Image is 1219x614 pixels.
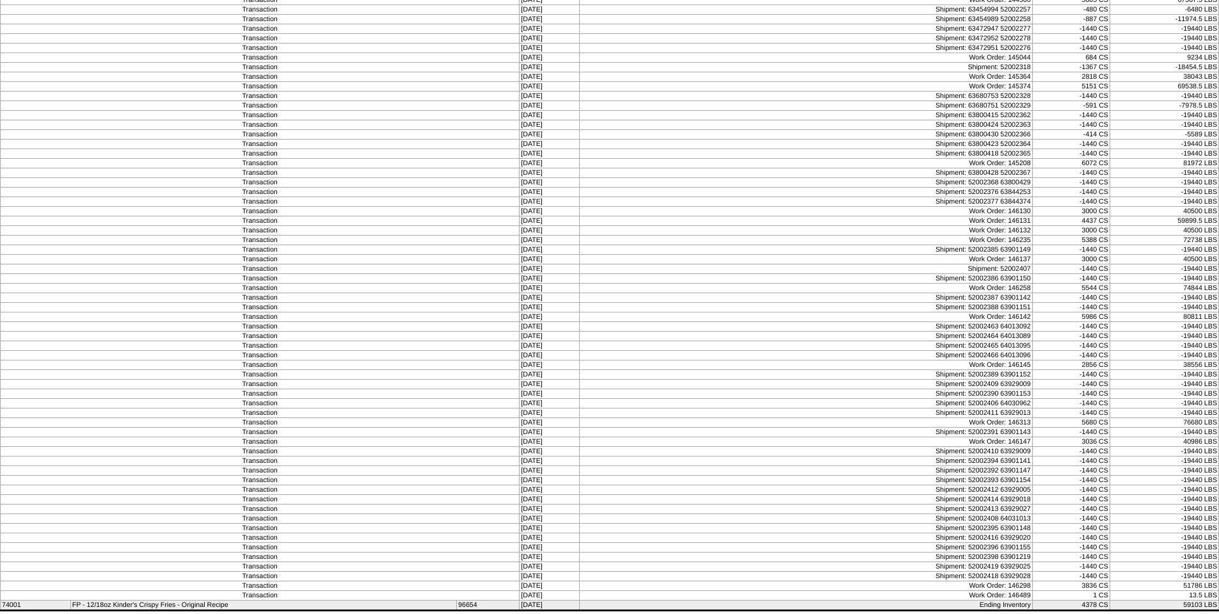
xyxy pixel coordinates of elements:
td: Transaction [1,149,520,159]
td: -19440 LBS [1110,264,1218,274]
td: -1440 CS [1032,505,1110,514]
td: 3000 CS [1032,207,1110,216]
td: [DATE] [520,553,579,562]
td: Transaction [1,92,520,101]
td: [DATE] [520,293,579,303]
td: -19440 LBS [1110,44,1218,53]
td: Shipment: 52002395 63901148 [579,524,1032,533]
td: -1440 CS [1032,543,1110,553]
td: [DATE] [520,34,579,44]
td: Shipment: 63454994 52002257 [579,5,1032,15]
td: 76680 LBS [1110,418,1218,428]
td: [DATE] [520,207,579,216]
td: -1440 CS [1032,341,1110,351]
td: Transaction [1,553,520,562]
td: Shipment: 52002465 64013095 [579,341,1032,351]
td: [DATE] [520,312,579,322]
td: 38043 LBS [1110,72,1218,82]
td: Work Order: 146313 [579,418,1032,428]
td: [DATE] [520,101,579,111]
td: [DATE] [520,255,579,264]
td: -19440 LBS [1110,447,1218,456]
td: Transaction [1,255,520,264]
td: [DATE] [520,63,579,72]
td: -1440 CS [1032,178,1110,188]
td: -1440 CS [1032,44,1110,53]
td: 4437 CS [1032,216,1110,226]
td: -19440 LBS [1110,322,1218,332]
td: 2856 CS [1032,360,1110,370]
td: [DATE] [520,5,579,15]
td: Work Order: 146235 [579,236,1032,245]
td: Shipment: 63472951 52002276 [579,44,1032,53]
td: Transaction [1,216,520,226]
td: Transaction [1,428,520,437]
td: Transaction [1,351,520,360]
td: -19440 LBS [1110,149,1218,159]
td: -1440 CS [1032,476,1110,485]
td: Shipment: 52002398 63901219 [579,553,1032,562]
td: [DATE] [520,216,579,226]
td: -1440 CS [1032,399,1110,408]
td: -19440 LBS [1110,303,1218,312]
td: -19440 LBS [1110,92,1218,101]
td: -19440 LBS [1110,495,1218,505]
td: Work Order: 146132 [579,226,1032,236]
td: Shipment: 52002410 63929009 [579,447,1032,456]
td: Transaction [1,120,520,130]
td: [DATE] [520,140,579,149]
td: [DATE] [520,437,579,447]
td: 40986 LBS [1110,437,1218,447]
td: -1440 CS [1032,408,1110,418]
td: Shipment: 52002388 63901151 [579,303,1032,312]
td: -1367 CS [1032,63,1110,72]
td: [DATE] [520,236,579,245]
td: -414 CS [1032,130,1110,140]
td: Shipment: 52002407 [579,264,1032,274]
td: Shipment: 52002406 64030962 [579,399,1032,408]
td: Transaction [1,24,520,34]
td: [DATE] [520,456,579,466]
td: Shipment: 52002412 63929005 [579,485,1032,495]
td: Work Order: 146137 [579,255,1032,264]
td: Shipment: 52002393 63901154 [579,476,1032,485]
td: Shipment: 63800423 52002364 [579,140,1032,149]
td: Shipment: 52002408 64031013 [579,514,1032,524]
td: -19440 LBS [1110,543,1218,553]
td: Shipment: 52002390 63901153 [579,389,1032,399]
td: Transaction [1,447,520,456]
td: Transaction [1,389,520,399]
td: -19440 LBS [1110,24,1218,34]
td: Transaction [1,226,520,236]
td: Work Order: 145044 [579,53,1032,63]
td: Shipment: 63680751 52002329 [579,101,1032,111]
td: -1440 CS [1032,264,1110,274]
td: [DATE] [520,264,579,274]
td: 5388 CS [1032,236,1110,245]
td: -1440 CS [1032,485,1110,495]
td: Transaction [1,418,520,428]
td: Shipment: 52002414 63929018 [579,495,1032,505]
td: Transaction [1,130,520,140]
td: -19440 LBS [1110,120,1218,130]
td: [DATE] [520,380,579,389]
td: -1440 CS [1032,351,1110,360]
td: Shipment: 52002389 63901152 [579,370,1032,380]
td: Transaction [1,514,520,524]
td: Shipment: 52002386 63901150 [579,274,1032,284]
td: [DATE] [520,447,579,456]
td: Transaction [1,408,520,418]
td: 5544 CS [1032,284,1110,293]
td: [DATE] [520,543,579,553]
td: Shipment: 52002413 63929027 [579,505,1032,514]
td: -19440 LBS [1110,389,1218,399]
td: Transaction [1,207,520,216]
td: Shipment: 52002466 64013096 [579,351,1032,360]
td: -1440 CS [1032,34,1110,44]
td: -19440 LBS [1110,485,1218,495]
td: -19440 LBS [1110,341,1218,351]
td: -1440 CS [1032,389,1110,399]
td: -1440 CS [1032,524,1110,533]
td: -1440 CS [1032,188,1110,197]
td: Transaction [1,524,520,533]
